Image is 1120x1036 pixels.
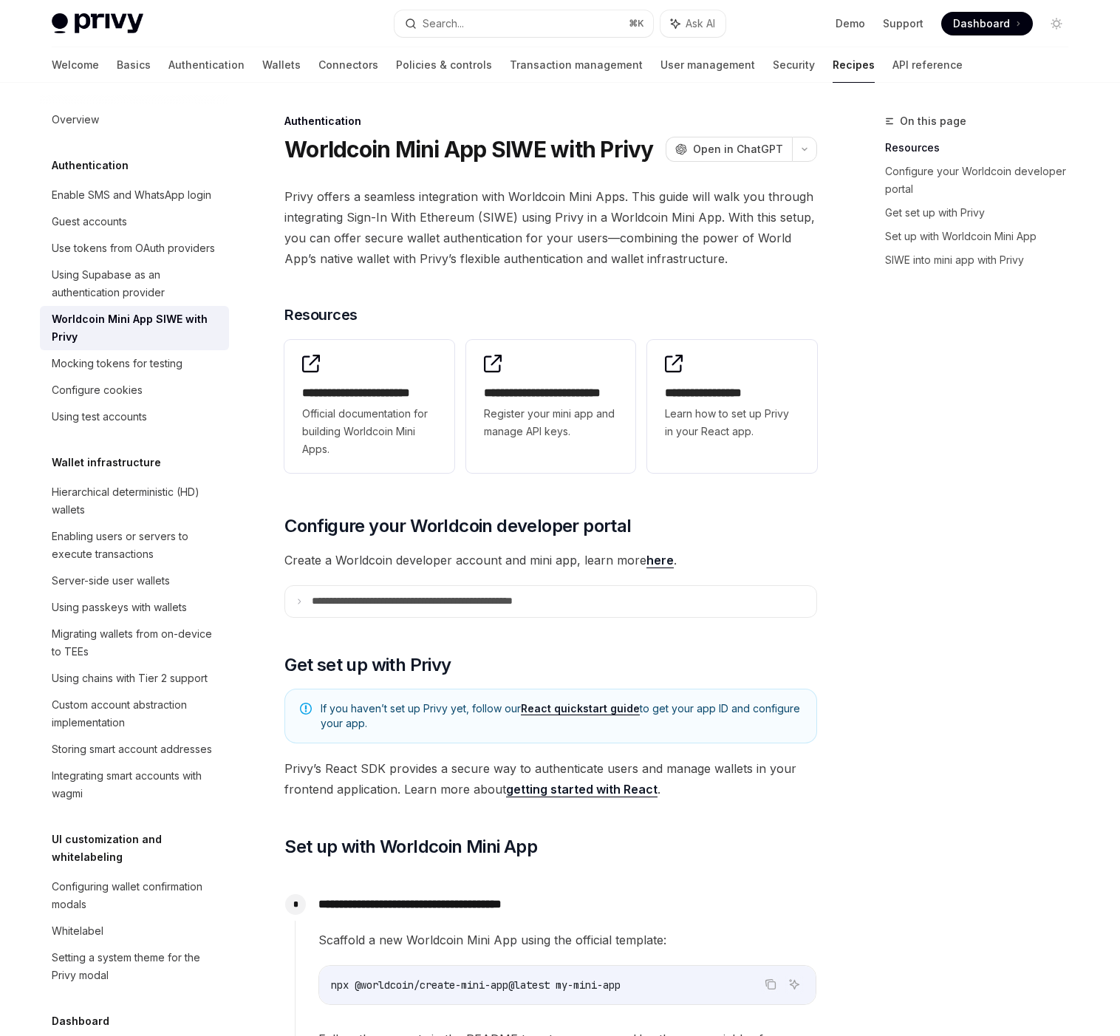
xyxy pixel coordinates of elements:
a: React quickstart guide [521,702,640,715]
a: Get set up with Privy [885,201,1080,225]
a: API reference [892,47,963,83]
a: Policies & controls [396,47,492,83]
a: Support [883,16,923,31]
span: Privy offers a seamless integration with Worldcoin Mini Apps. This guide will walk you through in... [284,186,817,269]
span: Resources [284,304,358,325]
button: Open in ChatGPT [666,137,792,162]
h5: Dashboard [52,1012,109,1030]
a: Transaction management [510,47,643,83]
span: Learn how to set up Privy in your React app. [665,405,799,440]
a: Guest accounts [40,208,229,235]
a: Resources [885,136,1080,160]
span: Register your mini app and manage API keys. [484,405,618,440]
div: Guest accounts [52,213,127,231]
a: Configure your Worldcoin developer portal [885,160,1080,201]
a: Overview [40,106,229,133]
a: getting started with React [506,782,658,797]
a: Hierarchical deterministic (HD) wallets [40,479,229,523]
div: Using passkeys with wallets [52,599,187,616]
h5: Authentication [52,157,129,174]
a: Mocking tokens for testing [40,350,229,377]
a: Connectors [318,47,378,83]
a: here [646,553,674,568]
span: If you haven’t set up Privy yet, follow our to get your app ID and configure your app. [321,701,802,731]
a: Wallets [262,47,301,83]
img: light logo [52,13,143,34]
div: Enabling users or servers to execute transactions [52,528,220,563]
a: Welcome [52,47,99,83]
span: Official documentation for building Worldcoin Mini Apps. [302,405,437,458]
div: Search... [423,15,464,33]
div: Hierarchical deterministic (HD) wallets [52,483,220,519]
a: Custom account abstraction implementation [40,692,229,736]
a: Integrating smart accounts with wagmi [40,763,229,807]
span: Get set up with Privy [284,653,451,677]
a: Server-side user wallets [40,568,229,594]
div: Using Supabase as an authentication provider [52,266,220,301]
div: Use tokens from OAuth providers [52,239,215,257]
a: Security [773,47,815,83]
div: Mocking tokens for testing [52,355,182,372]
a: Enable SMS and WhatsApp login [40,182,229,208]
a: Migrating wallets from on-device to TEEs [40,621,229,665]
svg: Note [300,703,312,715]
div: Storing smart account addresses [52,740,212,758]
button: Search...⌘K [395,10,653,37]
div: Configuring wallet confirmation modals [52,878,220,913]
h1: Worldcoin Mini App SIWE with Privy [284,136,654,163]
span: Scaffold a new Worldcoin Mini App using the official template: [318,930,816,950]
a: Using chains with Tier 2 support [40,665,229,692]
div: Configure cookies [52,381,143,399]
button: Ask AI [785,975,804,994]
div: Server-side user wallets [52,572,170,590]
div: Custom account abstraction implementation [52,696,220,732]
h5: UI customization and whitelabeling [52,831,229,866]
div: Using test accounts [52,408,147,426]
span: Ask AI [686,16,715,31]
a: Whitelabel [40,918,229,944]
a: Configuring wallet confirmation modals [40,873,229,918]
div: Migrating wallets from on-device to TEEs [52,625,220,661]
a: Worldcoin Mini App SIWE with Privy [40,306,229,350]
span: Set up with Worldcoin Mini App [284,835,537,859]
div: Using chains with Tier 2 support [52,669,208,687]
span: ⌘ K [629,18,644,30]
div: Setting a system theme for the Privy modal [52,949,220,984]
button: Toggle dark mode [1045,12,1068,35]
span: Configure your Worldcoin developer portal [284,514,631,538]
a: Demo [836,16,865,31]
span: Create a Worldcoin developer account and mini app, learn more . [284,550,817,570]
a: Storing smart account addresses [40,736,229,763]
button: Ask AI [660,10,725,37]
a: Use tokens from OAuth providers [40,235,229,262]
a: SIWE into mini app with Privy [885,248,1080,272]
span: npx @worldcoin/create-mini-app@latest my-mini-app [331,978,621,992]
span: Open in ChatGPT [693,142,783,157]
div: Overview [52,111,99,129]
span: Dashboard [953,16,1010,31]
a: Dashboard [941,12,1033,35]
div: Whitelabel [52,922,103,940]
a: User management [660,47,755,83]
a: Set up with Worldcoin Mini App [885,225,1080,248]
div: Enable SMS and WhatsApp login [52,186,211,204]
a: Using passkeys with wallets [40,594,229,621]
a: Using test accounts [40,403,229,430]
a: Setting a system theme for the Privy modal [40,944,229,989]
a: Recipes [833,47,875,83]
span: On this page [900,112,966,130]
button: Copy the contents from the code block [761,975,780,994]
div: Authentication [284,114,817,129]
a: Authentication [168,47,245,83]
div: Worldcoin Mini App SIWE with Privy [52,310,220,346]
a: Using Supabase as an authentication provider [40,262,229,306]
span: Privy’s React SDK provides a secure way to authenticate users and manage wallets in your frontend... [284,758,817,800]
a: Configure cookies [40,377,229,403]
a: Enabling users or servers to execute transactions [40,523,229,568]
div: Integrating smart accounts with wagmi [52,767,220,802]
a: Basics [117,47,151,83]
h5: Wallet infrastructure [52,454,161,471]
